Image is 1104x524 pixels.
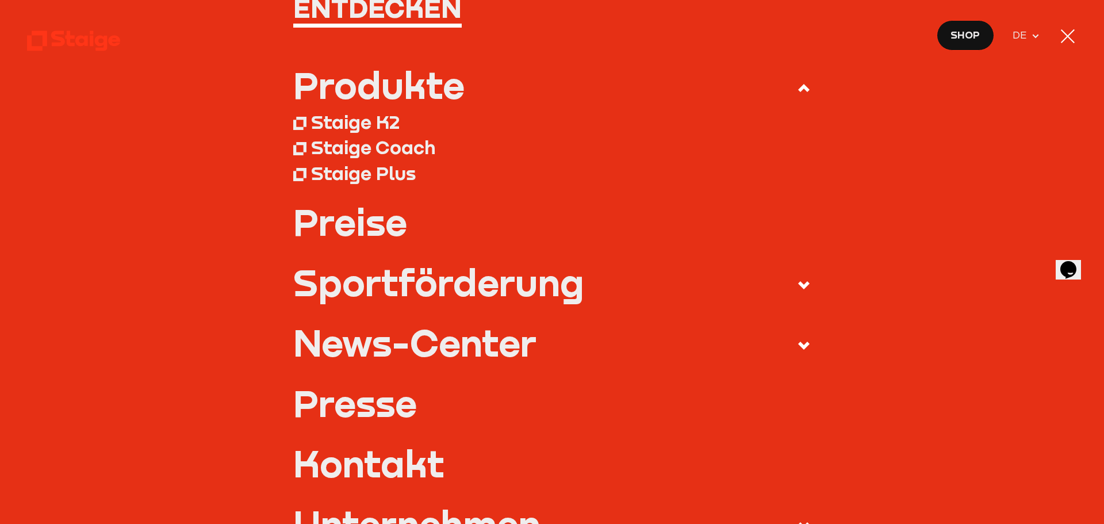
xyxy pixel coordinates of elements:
a: Kontakt [293,445,811,481]
div: Sportförderung [293,264,584,300]
div: Staige Coach [311,136,435,159]
span: DE [1013,28,1032,44]
a: Staige Coach [293,135,811,160]
iframe: chat widget [1056,245,1092,280]
a: Preise [293,204,811,240]
div: Staige K2 [311,110,400,133]
a: Presse [293,385,811,421]
div: Staige Plus [311,162,416,185]
div: News-Center [293,324,536,361]
a: Staige K2 [293,109,811,135]
div: Produkte [293,67,465,103]
a: Staige Plus [293,160,811,186]
a: Shop [937,20,994,51]
span: Shop [950,27,980,43]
